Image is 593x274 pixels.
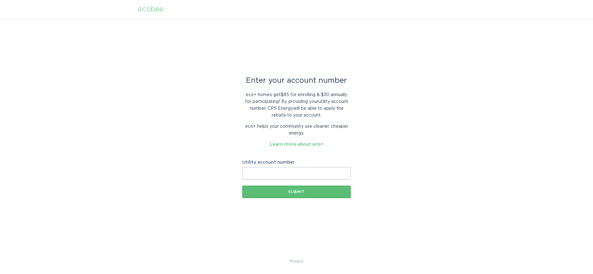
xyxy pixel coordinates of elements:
a: Learn more about eco+ [270,142,323,147]
div: Submit [245,190,348,194]
a: Privacy Policy & Terms of Use [290,258,303,265]
p: eco+ helps your community use cleaner, cheaper energy. [242,123,351,137]
button: Submit [242,186,351,198]
div: Enter your account number [242,77,351,84]
p: eco+ homes get $85 for enrolling & $30 annually for participating ! By providing your utility acc... [242,91,351,119]
label: Utility account number [242,160,351,165]
div: ecobee [138,6,164,13]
